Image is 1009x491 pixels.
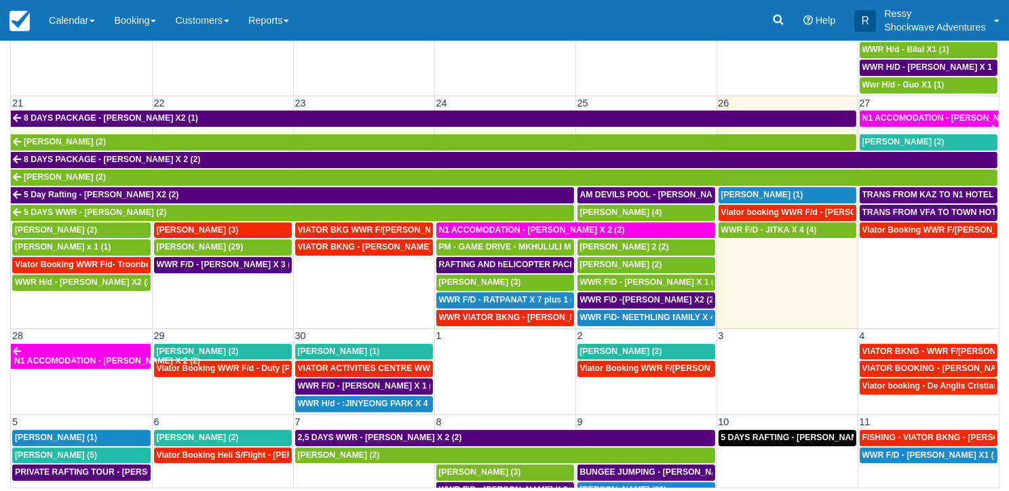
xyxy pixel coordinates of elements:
p: Shockwave Adventures [884,20,986,34]
a: [PERSON_NAME] (2) [11,170,997,186]
a: WWR H/d - :JINYEONG PARK X 4 (4) [295,396,433,412]
a: VIATOR BKG WWR F/[PERSON_NAME] [PERSON_NAME] 2 (2) [295,222,433,239]
span: 26 [717,98,731,109]
span: 3 [717,330,725,341]
span: WWR F/D - RATPANAT X 7 plus 1 (8) [439,295,581,305]
a: WWR F\D - [PERSON_NAME] X 1 (2) [577,275,715,291]
span: 9 [576,416,584,427]
span: WWR F/D - JITKA X 4 (4) [721,225,817,235]
span: [PERSON_NAME] (2) [157,347,239,356]
span: 4 [858,330,867,341]
span: Viator Booking WWR F/d - Duty [PERSON_NAME] 2 (2) [157,364,372,373]
a: [PERSON_NAME] (2) [11,134,856,151]
span: WWR F/D - [PERSON_NAME] X 1 (1) [298,381,440,391]
a: [PERSON_NAME] (2) [295,448,715,464]
a: N1 ACCOMODATION - [PERSON_NAME] X 2 (2) [860,111,1000,127]
span: 21 [11,98,24,109]
a: [PERSON_NAME] (29) [154,239,292,256]
span: 2 [576,330,584,341]
span: 11 [858,416,872,427]
span: [PERSON_NAME] 2 (2) [580,242,669,252]
span: WWR H/d - [PERSON_NAME] X2 (2) [15,277,154,287]
span: PRIVATE RAFTING TOUR - [PERSON_NAME] X 5 (5) [15,467,218,477]
a: WWR H/d - [PERSON_NAME] X2 (2) [12,275,151,291]
a: Viator Booking WWR F/d- Troonbeeckx, [PERSON_NAME] 11 (9) [12,257,151,273]
a: WWR F/D - RATPANAT X 7 plus 1 (8) [436,292,574,309]
span: 30 [294,330,307,341]
a: WWR VIATOR BKNG - [PERSON_NAME] 2 (2) [436,310,574,326]
span: BUNGEE JUMPING - [PERSON_NAME] 2 (2) [580,467,753,477]
span: Wwr H/d - Guo X1 (1) [862,80,945,90]
span: [PERSON_NAME] (2) [157,433,239,442]
span: [PERSON_NAME] (4) [580,208,662,217]
span: Viator Booking Heli S/Flight - [PERSON_NAME] X 1 (1) [157,450,370,460]
span: 7 [294,416,302,427]
a: [PERSON_NAME] (3) [154,222,292,239]
a: [PERSON_NAME] (2) [154,344,292,360]
a: WWR H/d - Bilal X1 (1) [860,42,998,58]
a: Viator booking - De Anglis Cristiano X1 (1) [860,378,998,395]
span: 5 Day Rafting - [PERSON_NAME] X2 (2) [24,190,178,199]
span: [PERSON_NAME] (1) [15,433,97,442]
span: [PERSON_NAME] (3) [157,225,239,235]
a: 5 DAYS WWR - [PERSON_NAME] (2) [11,205,574,221]
span: 5 DAYS WWR - [PERSON_NAME] (2) [24,208,166,217]
span: [PERSON_NAME] (1) [721,190,803,199]
span: [PERSON_NAME] (2) [24,172,106,182]
span: 5 [11,416,19,427]
a: [PERSON_NAME] 2 (2) [577,239,715,256]
p: Ressy [884,7,986,20]
span: 27 [858,98,872,109]
a: Viator Booking Heli S/Flight - [PERSON_NAME] X 1 (1) [154,448,292,464]
span: RAFTING AND hELICOPTER PACKAGE - [PERSON_NAME] X1 (1) [439,260,696,269]
span: 29 [153,330,166,341]
span: 8 DAYS PACKAGE - [PERSON_NAME] X 2 (2) [24,155,200,164]
span: [PERSON_NAME] (2) [580,260,662,269]
a: N1 ACCOMODATION - [PERSON_NAME] X 2 (2) [11,344,151,370]
span: 2,5 DAYS WWR - [PERSON_NAME] X 2 (2) [298,433,462,442]
span: VIATOR BKG WWR F/[PERSON_NAME] [PERSON_NAME] 2 (2) [298,225,544,235]
span: [PERSON_NAME] (2) [862,137,945,146]
span: Viator Booking WWR F/[PERSON_NAME] X 2 (2) [580,364,769,373]
a: Viator Booking WWR F/[PERSON_NAME] X 2 (2) [577,361,715,377]
span: WWR F\D- NEETHLING fAMILY X 4 (5) [580,313,728,322]
a: Viator Booking WWR F/[PERSON_NAME] (2) [860,222,998,239]
span: WWR F\D - [PERSON_NAME] X 1 (2) [580,277,722,287]
span: [PERSON_NAME] (3) [439,277,521,287]
span: Help [816,15,836,26]
a: VIATOR BOOKING - [PERSON_NAME] 2 (2) [860,361,998,377]
a: [PERSON_NAME] (3) [436,465,574,481]
a: [PERSON_NAME] (2) [154,430,292,446]
a: N1 ACCOMODATION - [PERSON_NAME] X 2 (2) [436,222,715,239]
a: 5 Day Rafting - [PERSON_NAME] X2 (2) [11,187,574,203]
a: [PERSON_NAME] (5) [12,448,151,464]
span: 8 [435,416,443,427]
a: WWR F\D- NEETHLING fAMILY X 4 (5) [577,310,715,326]
span: 22 [153,98,166,109]
a: Viator Booking WWR F/d - Duty [PERSON_NAME] 2 (2) [154,361,292,377]
img: checkfront-main-nav-mini-logo.png [9,11,30,31]
span: [PERSON_NAME] (3) [439,467,521,477]
span: N1 ACCOMODATION - [PERSON_NAME] X 2 (2) [14,356,200,366]
span: 10 [717,416,731,427]
span: WWR F\D -[PERSON_NAME] X2 (2) [580,295,717,305]
a: WWR F/D - JITKA X 4 (4) [719,222,856,239]
a: [PERSON_NAME] (2) [577,344,715,360]
span: [PERSON_NAME] (2) [24,137,106,146]
span: 28 [11,330,24,341]
span: 24 [435,98,449,109]
a: BUNGEE JUMPING - [PERSON_NAME] 2 (2) [577,465,715,481]
span: 25 [576,98,590,109]
span: WWR F/D - [PERSON_NAME] X 3 (3) [157,260,299,269]
span: WWR VIATOR BKNG - [PERSON_NAME] 2 (2) [439,313,617,322]
span: [PERSON_NAME] (2) [580,347,662,356]
a: AM DEVILS POOL - [PERSON_NAME] X 2 (2) [577,187,715,203]
a: WWR F/D - [PERSON_NAME] X 1 (1) [295,378,433,395]
a: [PERSON_NAME] (1) [295,344,433,360]
a: [PERSON_NAME] (2) [577,257,715,273]
a: 8 DAYS PACKAGE - [PERSON_NAME] X2 (1) [11,111,856,127]
span: WWR F/D - [PERSON_NAME] X1 (1) [862,450,1002,460]
a: 5 DAYS RAFTING - [PERSON_NAME] X 2 (4) [719,430,856,446]
span: [PERSON_NAME] (29) [157,242,244,252]
a: VIATOR BKNG - [PERSON_NAME] 2 (2) [295,239,433,256]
